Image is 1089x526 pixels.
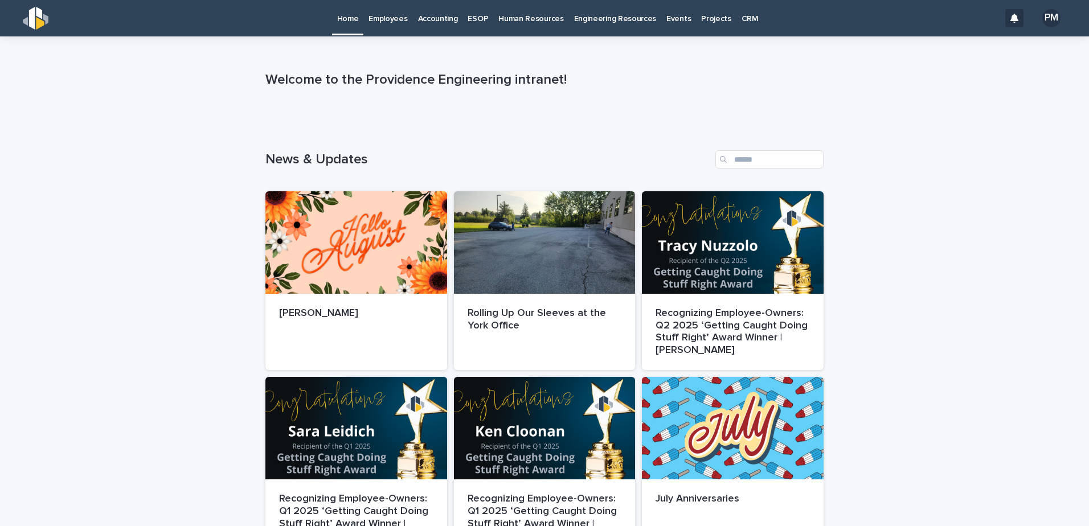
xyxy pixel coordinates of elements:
[265,72,819,88] p: Welcome to the Providence Engineering intranet!
[656,493,810,506] p: July Anniversaries
[715,150,824,169] input: Search
[265,191,447,370] a: [PERSON_NAME]
[656,307,810,356] p: Recognizing Employee-Owners: Q2 2025 ‘Getting Caught Doing Stuff Right’ Award Winner | [PERSON_NAME]
[1042,9,1061,27] div: PM
[265,151,711,168] h1: News & Updates
[454,191,636,370] a: Rolling Up Our Sleeves at the York Office
[468,307,622,332] p: Rolling Up Our Sleeves at the York Office
[642,191,824,370] a: Recognizing Employee-Owners: Q2 2025 ‘Getting Caught Doing Stuff Right’ Award Winner | [PERSON_NAME]
[23,7,48,30] img: s5b5MGTdWwFoU4EDV7nw
[279,307,433,320] p: [PERSON_NAME]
